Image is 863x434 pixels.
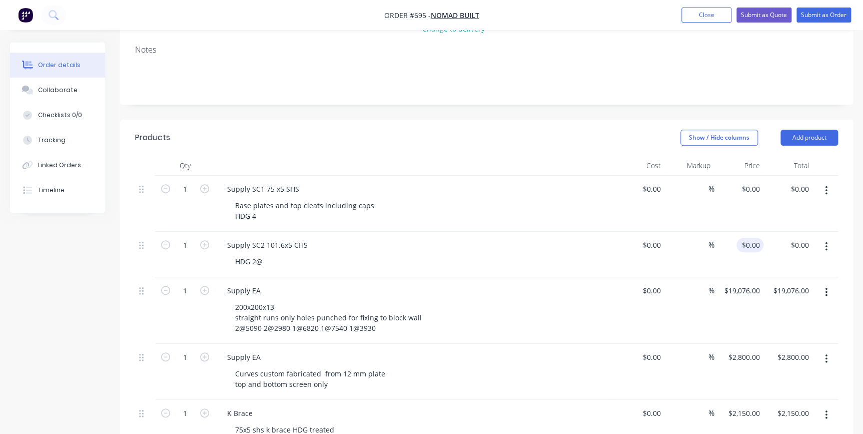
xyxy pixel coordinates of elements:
[38,136,66,145] div: Tracking
[38,111,82,120] div: Checklists 0/0
[227,366,395,391] div: Curves custom fabricated from 12 mm plate top and bottom screen only
[680,130,758,146] button: Show / Hide columns
[681,8,731,23] button: Close
[708,183,714,195] span: %
[708,285,714,296] span: %
[219,283,269,298] div: Supply EA
[227,254,271,269] div: HDG 2@
[38,161,81,170] div: Linked Orders
[431,11,479,20] a: Nomad Built
[219,238,316,252] div: Supply SC2 101.6x5 CHS
[10,78,105,103] button: Collaborate
[10,103,105,128] button: Checklists 0/0
[708,239,714,251] span: %
[665,156,714,176] div: Markup
[384,11,431,20] span: Order #695 -
[135,132,170,144] div: Products
[796,8,851,23] button: Submit as Order
[10,53,105,78] button: Order details
[227,300,432,335] div: 200x200x13 straight runs only holes punched for fixing to block wall 2@5090 2@2980 1@6820 1@7540 ...
[135,45,838,55] div: Notes
[780,130,838,146] button: Add product
[708,351,714,363] span: %
[708,407,714,419] span: %
[227,198,382,223] div: Base plates and top cleats including caps HDG 4
[219,406,261,420] div: K Brace
[18,8,33,23] img: Factory
[10,153,105,178] button: Linked Orders
[155,156,215,176] div: Qty
[615,156,665,176] div: Cost
[736,8,791,23] button: Submit as Quote
[714,156,764,176] div: Price
[10,178,105,203] button: Timeline
[219,182,307,196] div: Supply SC1 75 x5 SHS
[38,86,78,95] div: Collaborate
[38,186,65,195] div: Timeline
[10,128,105,153] button: Tracking
[763,156,813,176] div: Total
[219,350,269,364] div: Supply EA
[38,61,81,70] div: Order details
